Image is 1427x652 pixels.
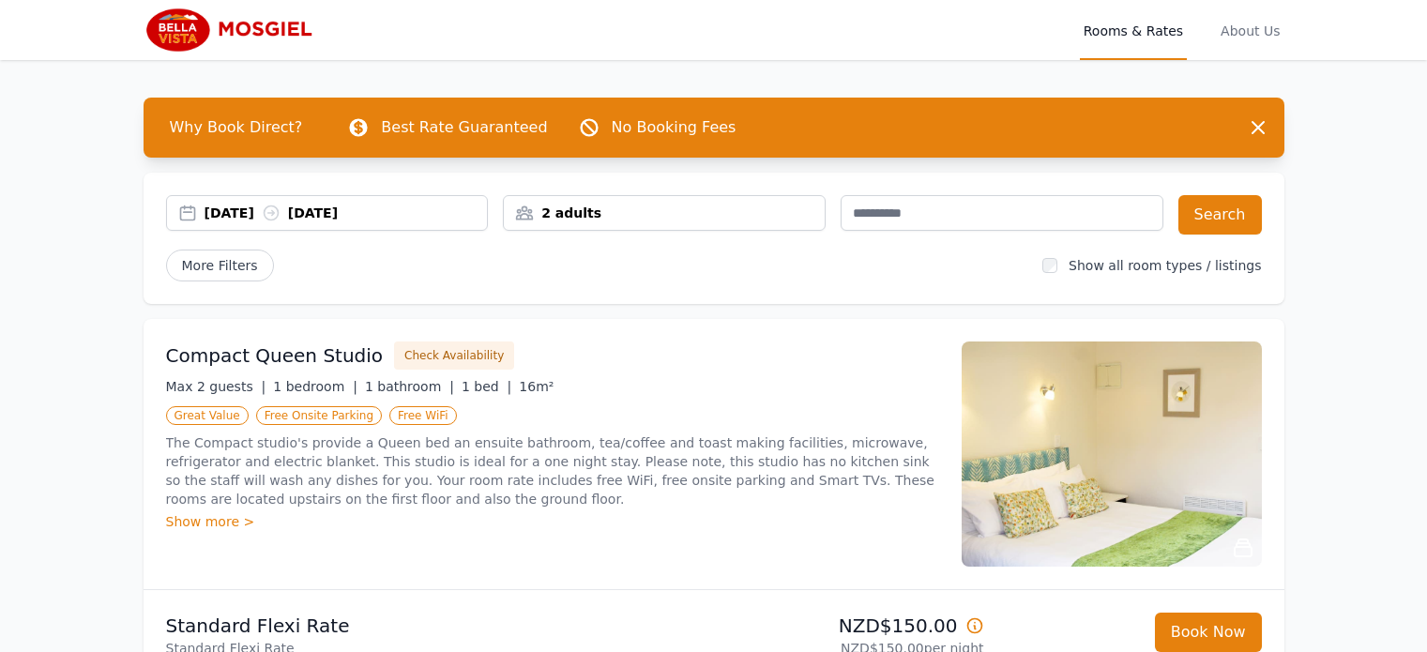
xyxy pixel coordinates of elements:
button: Search [1178,195,1262,235]
label: Show all room types / listings [1069,258,1261,273]
div: [DATE] [DATE] [205,204,488,222]
span: Great Value [166,406,249,425]
span: Free Onsite Parking [256,406,382,425]
p: Standard Flexi Rate [166,613,706,639]
h3: Compact Queen Studio [166,342,384,369]
button: Book Now [1155,613,1262,652]
span: Max 2 guests | [166,379,266,394]
span: Why Book Direct? [155,109,318,146]
span: More Filters [166,250,274,281]
button: Check Availability [394,341,514,370]
img: Bella Vista Mosgiel [144,8,324,53]
span: 16m² [519,379,554,394]
div: Show more > [166,512,939,531]
p: No Booking Fees [612,116,736,139]
span: Free WiFi [389,406,457,425]
div: 2 adults [504,204,825,222]
p: NZD$150.00 [721,613,984,639]
p: The Compact studio's provide a Queen bed an ensuite bathroom, tea/coffee and toast making facilit... [166,433,939,508]
p: Best Rate Guaranteed [381,116,547,139]
span: 1 bed | [462,379,511,394]
span: 1 bathroom | [365,379,454,394]
span: 1 bedroom | [273,379,357,394]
